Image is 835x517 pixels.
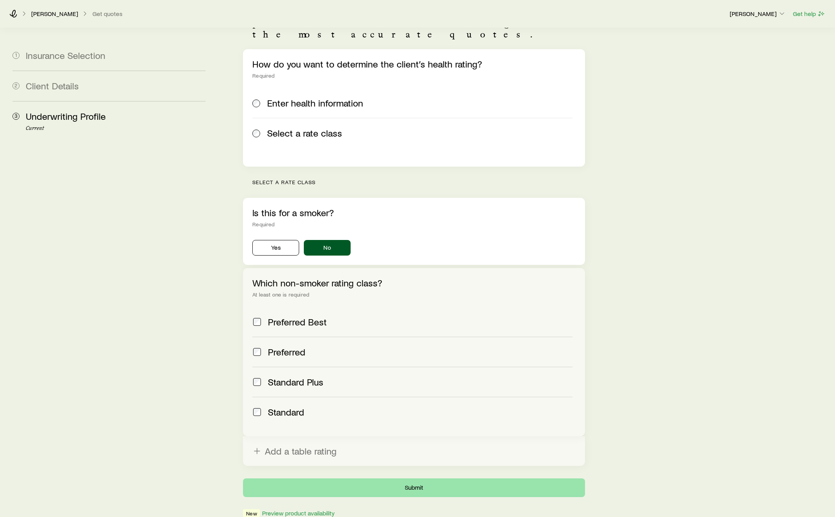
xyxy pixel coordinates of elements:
[12,82,20,89] span: 2
[252,73,576,79] div: Required
[12,113,20,120] span: 3
[262,510,335,517] button: Preview product availability
[730,10,786,18] p: [PERSON_NAME]
[268,346,305,357] span: Preferred
[253,378,261,386] input: Standard Plus
[792,9,826,18] button: Get help
[268,316,327,327] span: Preferred Best
[729,9,786,19] button: [PERSON_NAME]
[26,50,105,61] span: Insurance Selection
[253,408,261,416] input: Standard
[31,10,78,18] p: [PERSON_NAME]
[252,99,260,107] input: Enter health information
[252,221,576,227] div: Required
[267,128,342,139] span: Select a rate class
[26,80,79,91] span: Client Details
[252,207,576,218] p: Is this for a smoker?
[12,52,20,59] span: 1
[268,407,304,418] span: Standard
[252,130,260,137] input: Select a rate class
[304,240,351,256] button: No
[243,436,585,466] button: Add a table rating
[243,478,585,497] button: Submit
[26,110,106,122] span: Underwriting Profile
[267,98,363,108] span: Enter health information
[253,318,261,326] input: Preferred Best
[252,277,576,288] p: Which non-smoker rating class?
[252,240,299,256] button: Yes
[92,10,123,18] button: Get quotes
[253,348,261,356] input: Preferred
[268,377,323,387] span: Standard Plus
[26,125,206,131] p: Current
[252,179,585,185] p: Select a rate class
[252,59,576,69] p: How do you want to determine the client’s health rating?
[252,291,576,298] div: At least one is required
